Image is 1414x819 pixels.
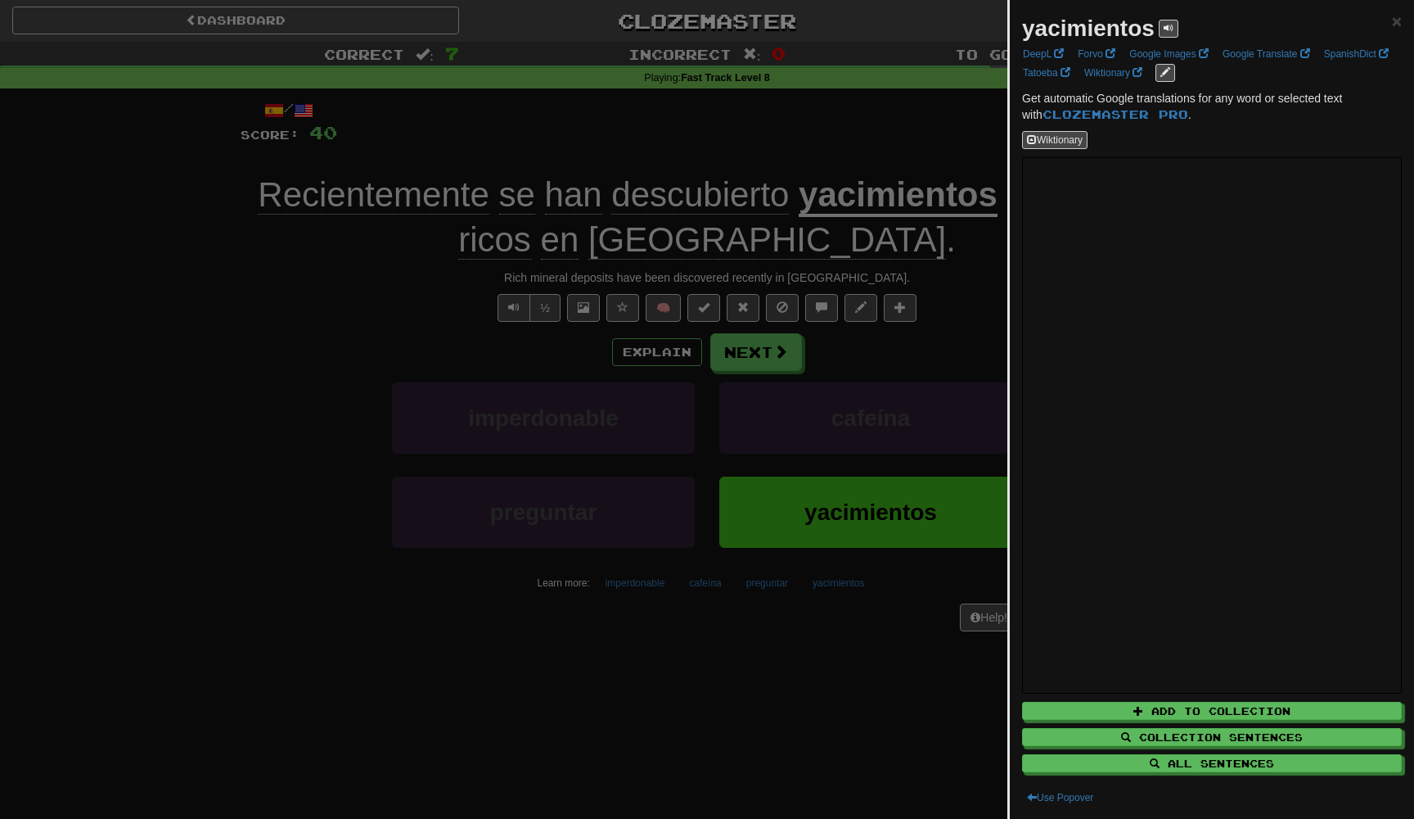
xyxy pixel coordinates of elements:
a: Google Images [1124,45,1214,63]
strong: yacimientos [1022,16,1155,41]
button: Collection Sentences [1022,728,1402,746]
span: × [1392,11,1402,30]
button: All Sentences [1022,754,1402,772]
button: Wiktionary [1022,131,1088,149]
a: DeepL [1018,45,1069,63]
a: Tatoeba [1018,64,1075,82]
a: SpanishDict [1319,45,1394,63]
button: Add to Collection [1022,702,1402,720]
button: Use Popover [1022,789,1098,807]
p: Get automatic Google translations for any word or selected text with . [1022,90,1402,123]
a: Wiktionary [1079,64,1147,82]
a: Google Translate [1218,45,1315,63]
button: edit links [1155,64,1175,82]
button: Close [1392,12,1402,29]
a: Clozemaster Pro [1042,107,1188,121]
a: Forvo [1073,45,1120,63]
